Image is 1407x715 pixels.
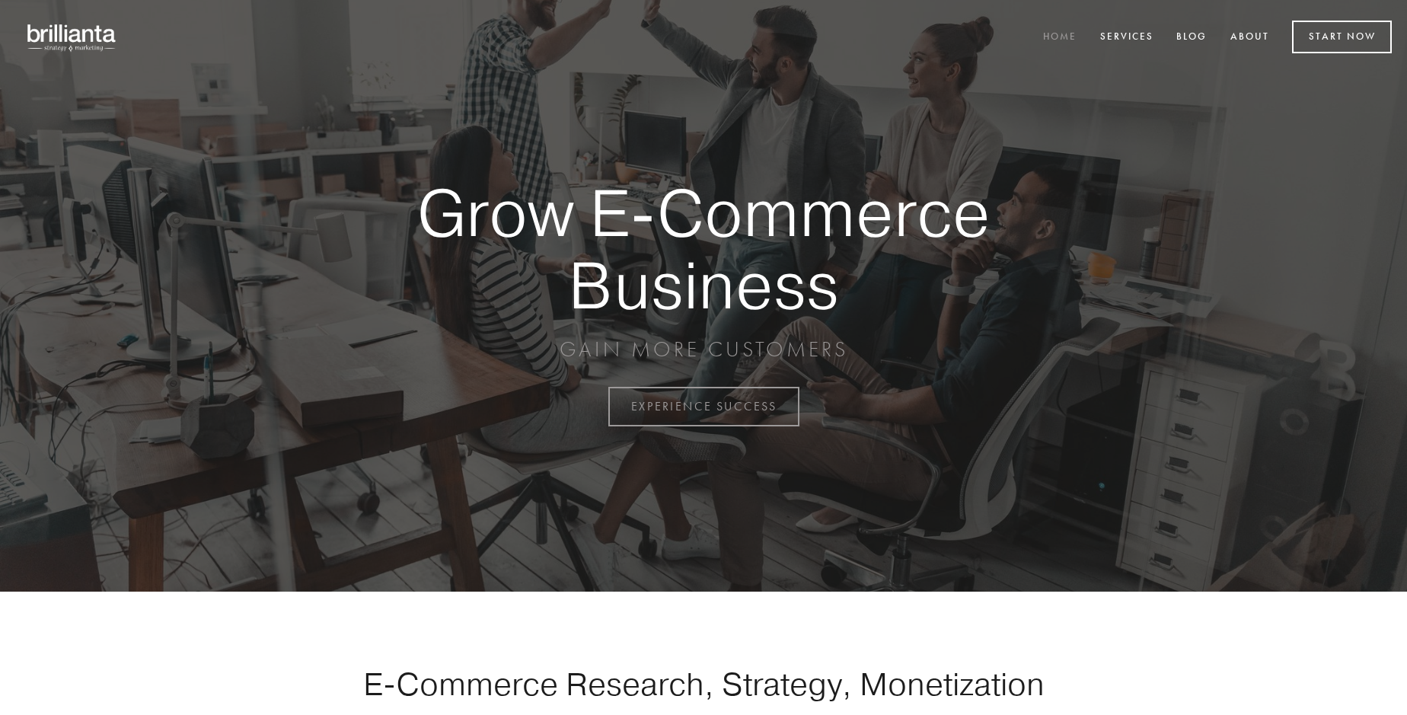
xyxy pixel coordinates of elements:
a: Start Now [1292,21,1392,53]
strong: Grow E-Commerce Business [364,177,1043,321]
h1: E-Commerce Research, Strategy, Monetization [315,665,1092,703]
a: Home [1033,25,1086,50]
p: GAIN MORE CUSTOMERS [364,336,1043,363]
a: Services [1090,25,1163,50]
a: EXPERIENCE SUCCESS [608,387,799,426]
img: brillianta - research, strategy, marketing [15,15,129,59]
a: Blog [1166,25,1217,50]
a: About [1220,25,1279,50]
